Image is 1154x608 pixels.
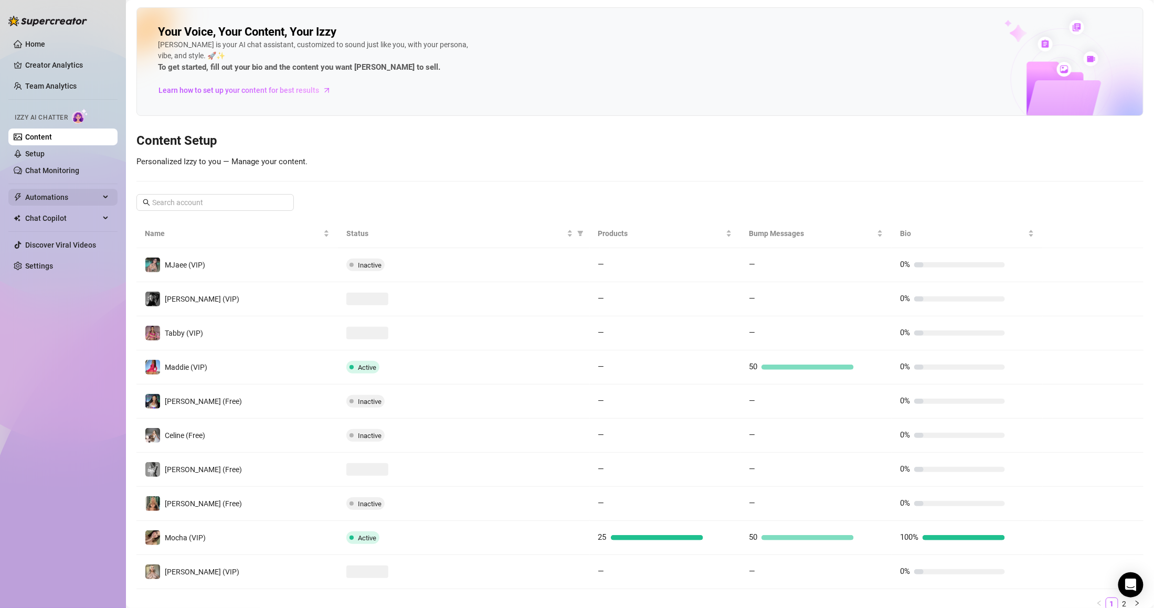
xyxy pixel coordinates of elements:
span: — [749,328,755,337]
h3: Content Setup [136,133,1144,150]
span: Mocha (VIP) [165,534,206,542]
span: — [598,260,605,269]
img: Chat Copilot [14,215,20,222]
span: filter [577,230,584,237]
span: Bio [900,228,1026,239]
span: Tabby (VIP) [165,329,203,337]
span: [PERSON_NAME] (Free) [165,465,242,474]
img: ai-chatter-content-library-cLFOSyPT.png [980,8,1143,115]
span: Inactive [358,432,382,440]
span: Chat Copilot [25,210,100,227]
a: Learn how to set up your content for best results [158,82,339,99]
img: MJaee (VIP) [145,258,160,272]
a: Discover Viral Videos [25,241,96,249]
span: Learn how to set up your content for best results [158,84,319,96]
span: 0% [900,294,910,303]
span: right [1134,600,1140,606]
strong: To get started, fill out your bio and the content you want [PERSON_NAME] to sell. [158,62,440,72]
span: Active [358,364,376,371]
div: Open Intercom Messenger [1118,572,1144,598]
span: — [749,567,755,576]
img: Maddie (VIP) [145,360,160,375]
span: — [749,260,755,269]
span: — [598,328,605,337]
span: 0% [900,396,910,406]
span: — [749,294,755,303]
th: Bio [892,219,1043,248]
span: — [598,294,605,303]
span: — [598,430,605,440]
a: Setup [25,150,45,158]
span: Personalized Izzy to you — Manage your content. [136,157,308,166]
span: Automations [25,189,100,206]
div: [PERSON_NAME] is your AI chat assistant, customized to sound just like you, with your persona, vi... [158,39,473,74]
th: Status [338,219,590,248]
span: MJaee (VIP) [165,261,205,269]
a: Content [25,133,52,141]
th: Products [590,219,741,248]
span: 100% [900,532,918,542]
a: Settings [25,262,53,270]
span: 0% [900,498,910,508]
img: Tabby (VIP) [145,326,160,340]
span: filter [575,226,586,241]
span: — [749,498,755,508]
span: — [598,396,605,406]
img: AI Chatter [72,109,88,124]
span: — [598,567,605,576]
span: 0% [900,362,910,371]
span: left [1096,600,1103,606]
span: 25 [598,532,607,542]
span: — [749,430,755,440]
span: 0% [900,567,910,576]
span: Status [346,228,565,239]
span: Products [598,228,724,239]
span: — [598,464,605,474]
span: — [598,362,605,371]
span: Active [358,534,376,542]
span: Maddie (VIP) [165,363,207,371]
span: — [598,498,605,508]
span: Name [145,228,321,239]
a: Chat Monitoring [25,166,79,175]
input: Search account [152,197,279,208]
img: Ellie (VIP) [145,564,160,579]
span: [PERSON_NAME] (Free) [165,499,242,508]
img: logo-BBDzfeDw.svg [8,16,87,26]
span: search [143,199,150,206]
th: Name [136,219,338,248]
span: — [749,396,755,406]
span: Izzy AI Chatter [15,113,68,123]
img: Ellie (Free) [145,496,160,511]
span: Inactive [358,398,382,406]
img: Mocha (VIP) [145,530,160,545]
a: Creator Analytics [25,57,109,73]
span: thunderbolt [14,193,22,201]
span: 0% [900,430,910,440]
span: [PERSON_NAME] (VIP) [165,295,239,303]
span: 50 [749,532,757,542]
span: [PERSON_NAME] (VIP) [165,568,239,576]
span: 50 [749,362,757,371]
h2: Your Voice, Your Content, Your Izzy [158,25,336,39]
span: Inactive [358,500,382,508]
img: Kennedy (VIP) [145,292,160,306]
span: Celine (Free) [165,431,205,440]
span: 0% [900,328,910,337]
img: Kennedy (Free) [145,462,160,477]
span: 0% [900,464,910,474]
span: 0% [900,260,910,269]
a: Team Analytics [25,82,77,90]
img: Celine (Free) [145,428,160,443]
a: Home [25,40,45,48]
img: Maddie (Free) [145,394,160,409]
span: Inactive [358,261,382,269]
span: Bump Messages [749,228,875,239]
span: — [749,464,755,474]
span: [PERSON_NAME] (Free) [165,397,242,406]
span: arrow-right [322,85,332,95]
th: Bump Messages [740,219,892,248]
